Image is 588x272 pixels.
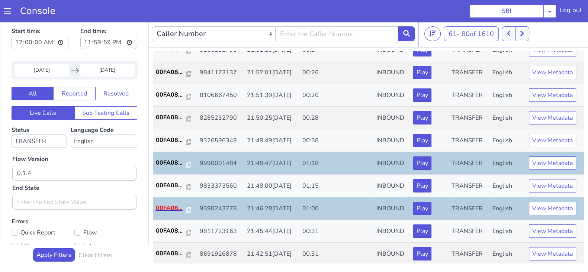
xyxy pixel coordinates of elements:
p: 00FA08... [156,93,186,101]
button: Play [413,204,431,217]
td: English [489,64,526,86]
p: 00FA08... [156,161,186,169]
td: TRANSFER [449,132,489,154]
td: INBOUND [373,41,411,64]
a: 00FA08... [156,229,194,237]
button: Sub Testing Calls [74,86,138,99]
p: 00FA08... [156,183,186,192]
button: Apply Filters [33,228,75,241]
td: 21:45:44[DATE] [244,200,299,222]
td: 00:26 [299,41,373,64]
a: 00FA08... [156,93,194,101]
button: Play [413,68,431,81]
td: English [489,200,526,222]
button: Play [413,227,431,240]
td: 00:31 [299,222,373,245]
td: English [489,154,526,177]
label: End time: [80,4,137,31]
a: 00FA08... [156,138,194,147]
a: 00FA08... [156,161,194,169]
input: End Date [80,43,135,56]
td: 00:20 [299,64,373,86]
td: 21:52:01[DATE] [244,41,299,64]
button: Play [413,91,431,104]
td: INBOUND [373,177,411,200]
input: Enter the Caller Number [275,6,399,21]
td: 21:51:39[DATE] [244,64,299,86]
button: View Metadata [529,68,576,81]
button: 61- 80of 1610 [444,6,499,21]
td: English [489,177,526,200]
td: TRANSFER [449,109,489,132]
label: Status [12,106,67,127]
p: 00FA08... [156,47,186,56]
td: INBOUND [373,222,411,245]
a: 00FA08... [156,47,194,56]
label: UX [12,220,74,231]
button: SBI [469,4,544,18]
td: 21:50:25[DATE] [244,86,299,109]
td: TRANSFER [449,64,489,86]
td: TRANSFER [449,86,489,109]
td: 8106667450 [197,64,244,86]
select: Status [12,114,67,127]
button: View Metadata [529,227,576,240]
button: View Metadata [529,136,576,149]
td: TRANSFER [449,200,489,222]
label: Flow Version [12,134,48,143]
p: 00FA08... [156,138,186,147]
label: Quick Report [12,207,74,217]
p: 00FA08... [156,206,186,215]
td: 01:15 [299,154,373,177]
td: INBOUND [373,86,411,109]
label: Latency [74,220,137,231]
button: Play [413,159,431,172]
button: Play [413,181,431,195]
a: 00FA08... [156,206,194,215]
a: 00FA08... [156,115,194,124]
td: 01:18 [299,132,373,154]
td: English [489,86,526,109]
td: INBOUND [373,132,411,154]
td: TRANSFER [449,222,489,245]
button: Reported [53,67,95,80]
td: INBOUND [373,200,411,222]
td: English [489,109,526,132]
a: 00FA08... [156,183,194,192]
td: TRANSFER [449,177,489,200]
button: Play [413,113,431,127]
td: 8285232790 [197,86,244,109]
td: 21:48:47[DATE] [244,132,299,154]
label: Flow [74,207,137,217]
td: 8691926878 [197,222,244,245]
input: Enter the End State Value [12,174,136,189]
td: 00:28 [299,86,373,109]
td: English [489,222,526,245]
p: 00FA08... [156,115,186,124]
td: 21:48:00[DATE] [244,154,299,177]
input: End time: [80,15,137,29]
td: 00:31 [299,200,373,222]
td: INBOUND [373,64,411,86]
label: End State [12,163,39,172]
td: 9326596349 [197,109,244,132]
td: INBOUND [373,154,411,177]
input: Start Date [15,43,69,56]
h6: Clear Filters [78,231,112,239]
td: 21:48:49[DATE] [244,109,299,132]
td: 9841173137 [197,41,244,64]
button: View Metadata [529,204,576,217]
button: View Metadata [529,91,576,104]
td: 21:46:28[DATE] [244,177,299,200]
button: Play [413,136,431,149]
button: Live Calls [12,86,75,99]
td: INBOUND [373,109,411,132]
button: View Metadata [529,45,576,59]
td: TRANSFER [449,154,489,177]
a: 00FA08... [156,70,194,79]
td: TRANSFER [449,41,489,64]
td: 9390243778 [197,177,244,200]
label: Start time: [12,4,68,31]
td: English [489,132,526,154]
p: 00FA08... [156,70,186,79]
